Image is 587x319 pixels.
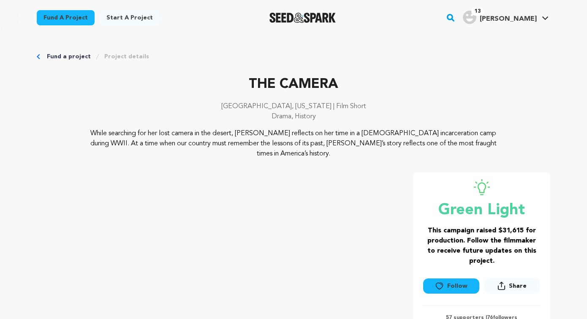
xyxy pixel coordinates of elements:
[37,10,95,25] a: Fund a project
[423,278,479,294] button: Follow
[461,9,550,24] a: Steve S.'s Profile
[509,282,527,290] span: Share
[463,11,476,24] img: user.png
[104,52,149,61] a: Project details
[269,13,336,23] a: Seed&Spark Homepage
[484,278,540,294] button: Share
[480,16,537,22] span: [PERSON_NAME]
[461,9,550,27] span: Steve S.'s Profile
[269,13,336,23] img: Seed&Spark Logo Dark Mode
[37,101,550,112] p: [GEOGRAPHIC_DATA], [US_STATE] | Film Short
[37,52,550,61] div: Breadcrumb
[471,7,484,16] span: 13
[47,52,91,61] a: Fund a project
[423,202,540,219] p: Green Light
[423,226,540,266] h3: This campaign raised $31,615 for production. Follow the filmmaker to receive future updates on th...
[100,10,160,25] a: Start a project
[37,112,550,122] p: Drama, History
[37,74,550,95] p: THE CAMERA
[463,11,537,24] div: Steve S.'s Profile
[484,278,540,297] span: Share
[88,128,499,159] p: While searching for her lost camera in the desert, [PERSON_NAME] reflects on her time in a [DEMOG...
